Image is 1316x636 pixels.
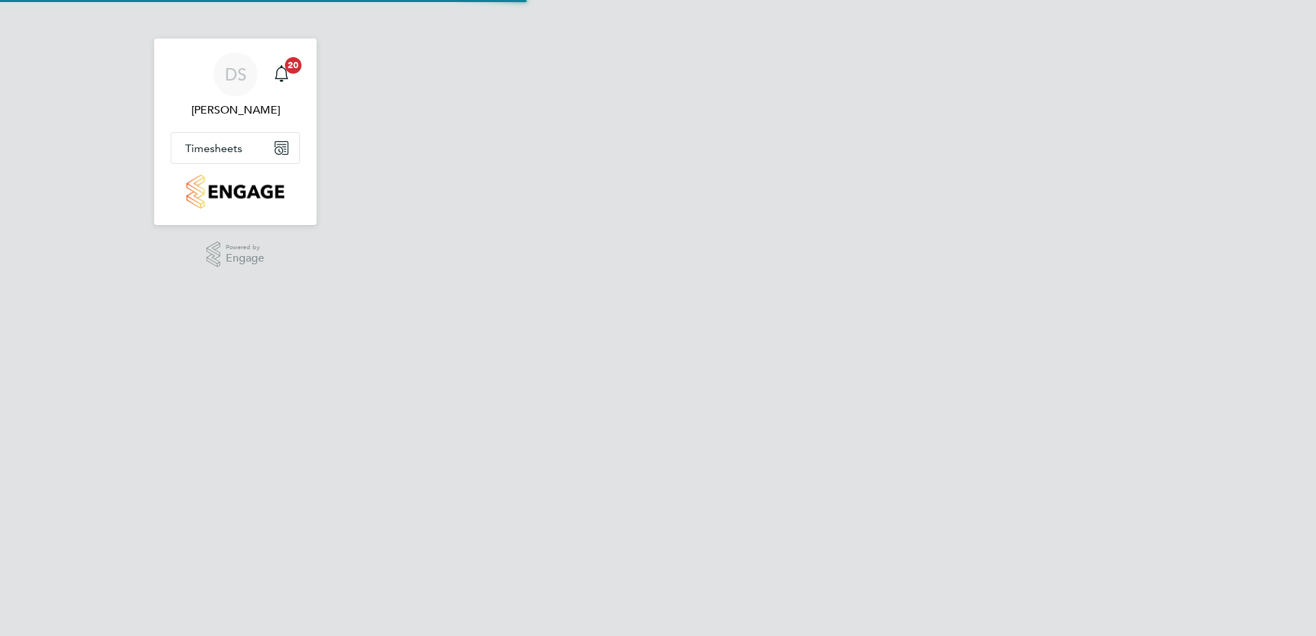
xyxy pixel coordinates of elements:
a: Go to home page [171,175,300,209]
span: Powered by [226,242,264,253]
span: Timesheets [185,142,242,155]
span: 20 [285,57,301,74]
span: Engage [226,253,264,264]
span: DS [225,65,246,83]
a: DS[PERSON_NAME] [171,52,300,118]
a: Powered byEngage [206,242,265,268]
a: 20 [268,52,295,96]
img: countryside-properties-logo-retina.png [187,175,284,209]
nav: Main navigation [154,39,317,225]
span: Dave Smith [171,102,300,118]
button: Timesheets [171,133,299,163]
